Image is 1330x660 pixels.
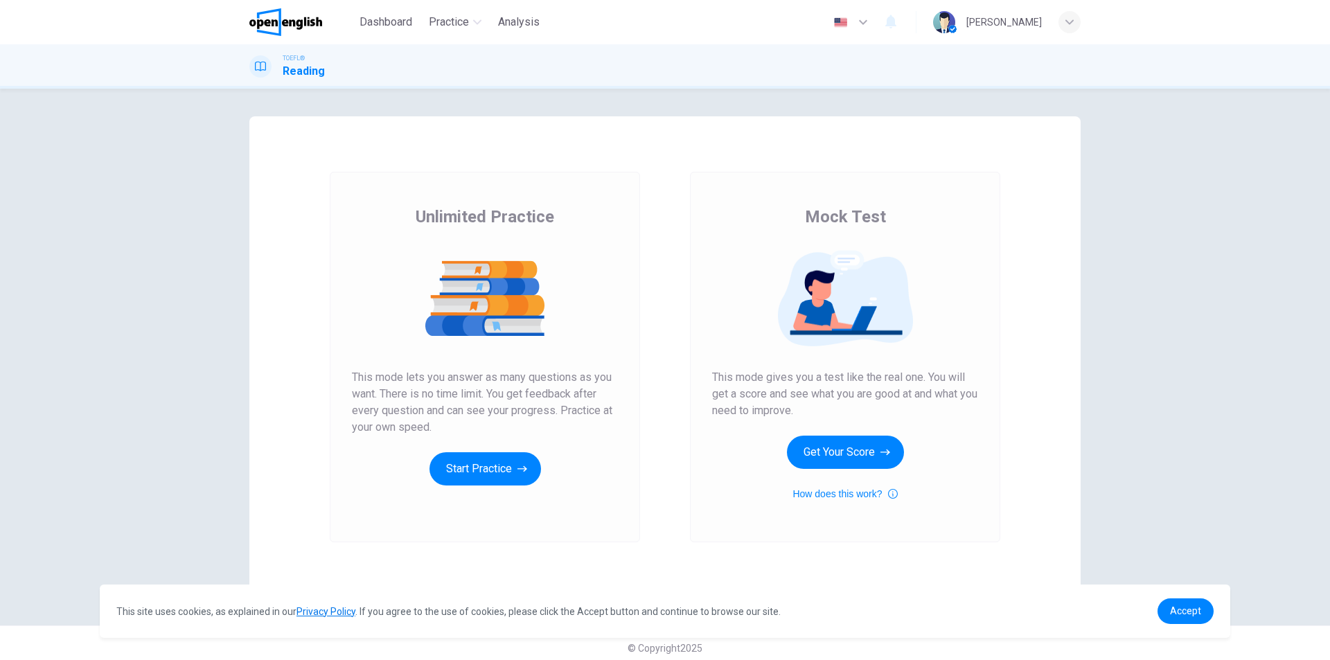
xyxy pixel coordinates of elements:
div: cookieconsent [100,585,1230,638]
img: Profile picture [933,11,955,33]
span: This mode gives you a test like the real one. You will get a score and see what you are good at a... [712,369,978,419]
span: Unlimited Practice [416,206,554,228]
span: Analysis [498,14,540,30]
span: TOEFL® [283,53,305,63]
a: dismiss cookie message [1158,598,1214,624]
img: en [832,17,849,28]
img: OpenEnglish logo [249,8,322,36]
h1: Reading [283,63,325,80]
a: Privacy Policy [296,606,355,617]
div: [PERSON_NAME] [966,14,1042,30]
span: This mode lets you answer as many questions as you want. There is no time limit. You get feedback... [352,369,618,436]
button: Start Practice [429,452,541,485]
button: Get Your Score [787,436,904,469]
span: Accept [1170,605,1201,616]
span: Dashboard [360,14,412,30]
button: Analysis [493,10,545,35]
span: Practice [429,14,469,30]
span: Mock Test [805,206,886,228]
button: Dashboard [354,10,418,35]
a: OpenEnglish logo [249,8,354,36]
button: Practice [423,10,487,35]
span: © Copyright 2025 [628,643,702,654]
button: How does this work? [792,485,897,502]
span: This site uses cookies, as explained in our . If you agree to the use of cookies, please click th... [116,606,781,617]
